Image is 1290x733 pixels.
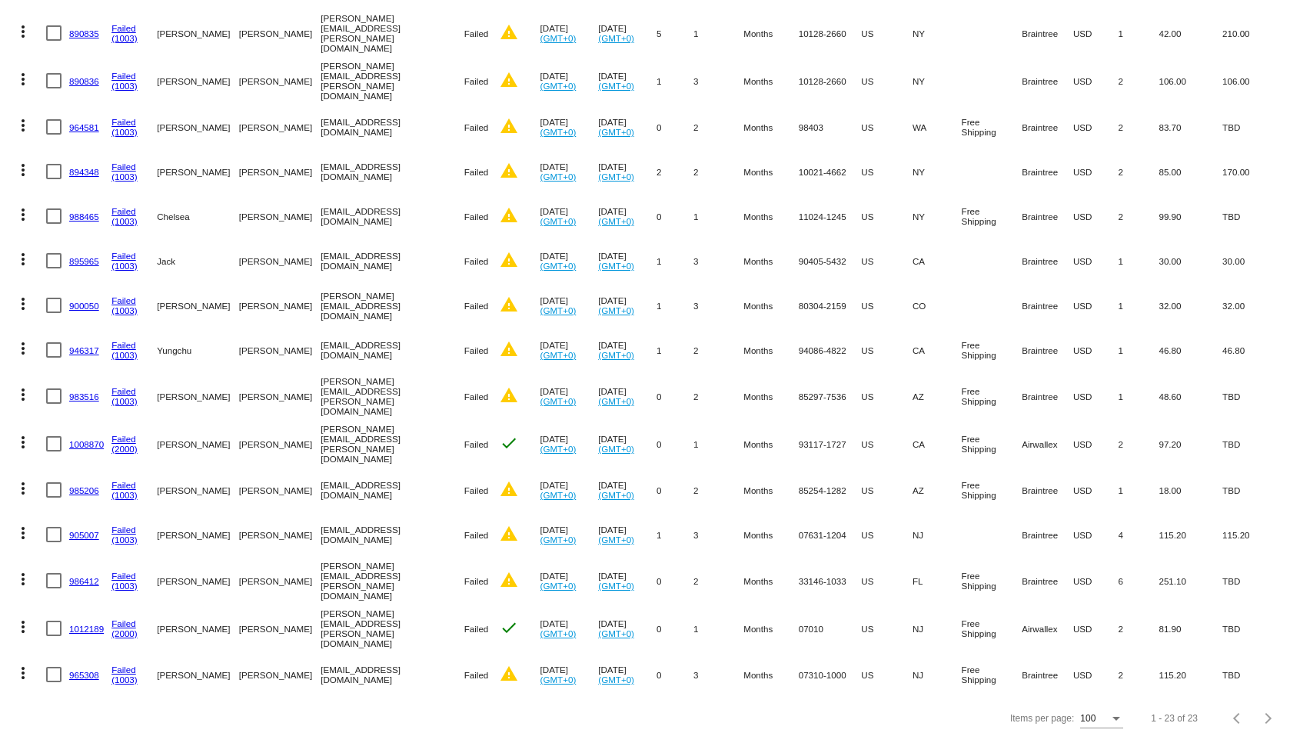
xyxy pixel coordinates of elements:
mat-cell: CA [913,238,962,283]
mat-cell: 0 [657,105,693,149]
mat-icon: more_vert [14,570,32,588]
mat-cell: USD [1073,194,1119,238]
mat-cell: 2 [1119,149,1159,194]
a: (1003) [111,33,138,43]
mat-cell: [DATE] [598,149,657,194]
mat-cell: [PERSON_NAME] [239,283,321,328]
mat-cell: 2 [693,557,743,605]
a: 983516 [69,391,99,401]
mat-cell: Airwallex [1022,420,1073,468]
mat-cell: Months [743,9,798,57]
mat-cell: Free Shipping [962,194,1022,238]
mat-cell: Free Shipping [962,557,1022,605]
a: Failed [111,525,136,535]
mat-cell: [PERSON_NAME] [157,557,239,605]
mat-cell: 2 [1119,105,1159,149]
mat-cell: USD [1073,105,1119,149]
mat-cell: 85297-7536 [799,372,862,420]
mat-cell: 1 [657,57,693,105]
mat-cell: [DATE] [598,557,657,605]
mat-cell: CO [913,283,962,328]
mat-cell: 42.00 [1159,9,1222,57]
a: Failed [111,23,136,33]
a: (1003) [111,172,138,182]
mat-cell: USD [1073,372,1119,420]
mat-cell: USD [1073,557,1119,605]
a: (GMT+0) [540,216,577,226]
mat-cell: 97.20 [1159,420,1222,468]
mat-cell: [PERSON_NAME][EMAIL_ADDRESS][PERSON_NAME][DOMAIN_NAME] [321,57,464,105]
mat-cell: US [861,372,913,420]
mat-cell: [EMAIL_ADDRESS][DOMAIN_NAME] [321,512,464,557]
mat-cell: Months [743,512,798,557]
a: (1003) [111,261,138,271]
mat-cell: Braintree [1022,328,1073,372]
mat-cell: [PERSON_NAME] [157,149,239,194]
mat-icon: more_vert [14,524,32,542]
mat-icon: more_vert [14,385,32,404]
a: (1003) [111,127,138,137]
mat-cell: 1 [657,283,693,328]
mat-cell: [EMAIL_ADDRESS][DOMAIN_NAME] [321,328,464,372]
mat-cell: 80304-2159 [799,283,862,328]
a: (GMT+0) [540,490,577,500]
mat-cell: Braintree [1022,57,1073,105]
mat-cell: Braintree [1022,283,1073,328]
mat-cell: 1 [693,9,743,57]
mat-cell: Free Shipping [962,328,1022,372]
mat-cell: US [861,512,913,557]
mat-cell: US [861,105,913,149]
mat-cell: 4 [1119,512,1159,557]
mat-cell: NY [913,9,962,57]
mat-cell: TBD [1222,194,1282,238]
a: 894348 [69,167,99,177]
a: (GMT+0) [540,81,577,91]
mat-cell: 3 [693,283,743,328]
mat-cell: 1 [693,420,743,468]
a: (1003) [111,396,138,406]
mat-cell: Free Shipping [962,105,1022,149]
a: (1003) [111,535,138,545]
mat-cell: US [861,238,913,283]
mat-cell: Braintree [1022,372,1073,420]
mat-cell: 0 [657,557,693,605]
mat-cell: [DATE] [540,328,599,372]
mat-cell: 2 [1119,420,1159,468]
a: 890836 [69,76,99,86]
a: (GMT+0) [598,216,634,226]
mat-cell: [PERSON_NAME] [157,105,239,149]
mat-cell: NJ [913,512,962,557]
mat-cell: 98403 [799,105,862,149]
mat-cell: US [861,557,913,605]
mat-cell: USD [1073,149,1119,194]
mat-cell: 1 [1119,372,1159,420]
a: Failed [111,340,136,350]
mat-cell: 115.20 [1159,512,1222,557]
mat-cell: 210.00 [1222,9,1282,57]
mat-cell: [PERSON_NAME][EMAIL_ADDRESS][PERSON_NAME][DOMAIN_NAME] [321,420,464,468]
mat-cell: CA [913,328,962,372]
mat-cell: 2 [693,328,743,372]
a: 986412 [69,576,99,586]
mat-cell: 1 [657,238,693,283]
a: 895965 [69,256,99,266]
mat-cell: [PERSON_NAME] [239,194,321,238]
a: (GMT+0) [598,350,634,360]
mat-cell: TBD [1222,557,1282,605]
mat-icon: more_vert [14,22,32,41]
mat-cell: [PERSON_NAME] [239,557,321,605]
mat-cell: 18.00 [1159,468,1222,512]
mat-cell: [DATE] [540,512,599,557]
mat-cell: 3 [693,57,743,105]
mat-cell: [DATE] [540,283,599,328]
mat-cell: Months [743,105,798,149]
mat-cell: USD [1073,57,1119,105]
a: 900050 [69,301,99,311]
mat-cell: 11024-1245 [799,194,862,238]
mat-cell: USD [1073,468,1119,512]
mat-cell: US [861,9,913,57]
mat-cell: [DATE] [598,238,657,283]
mat-cell: 2 [1119,194,1159,238]
mat-cell: [DATE] [540,420,599,468]
mat-cell: CA [913,420,962,468]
